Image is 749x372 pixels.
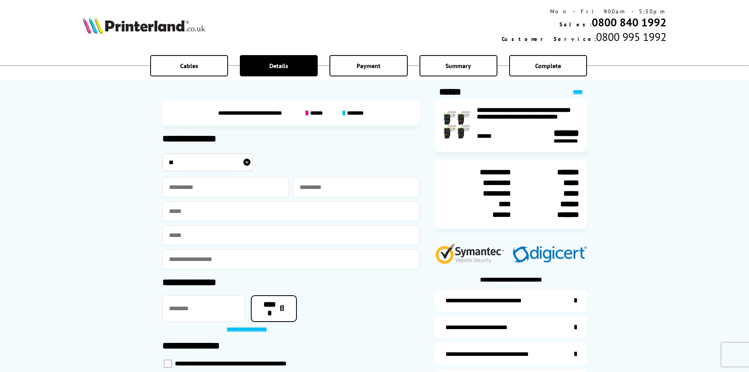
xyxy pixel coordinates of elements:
span: Details [269,62,288,70]
span: Summary [445,62,471,70]
a: items-arrive [435,316,587,338]
span: Customer Service: [502,35,596,43]
img: Printerland Logo [83,17,205,34]
a: 0800 840 1992 [592,15,666,30]
span: Sales: [559,21,592,28]
div: Mon - Fri 9:00am - 5:30pm [502,8,666,15]
a: additional-cables [435,343,587,365]
span: Payment [357,62,381,70]
a: additional-ink [435,289,587,311]
span: Cables [180,62,198,70]
span: 0800 995 1992 [596,30,666,44]
span: Complete [535,62,561,70]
